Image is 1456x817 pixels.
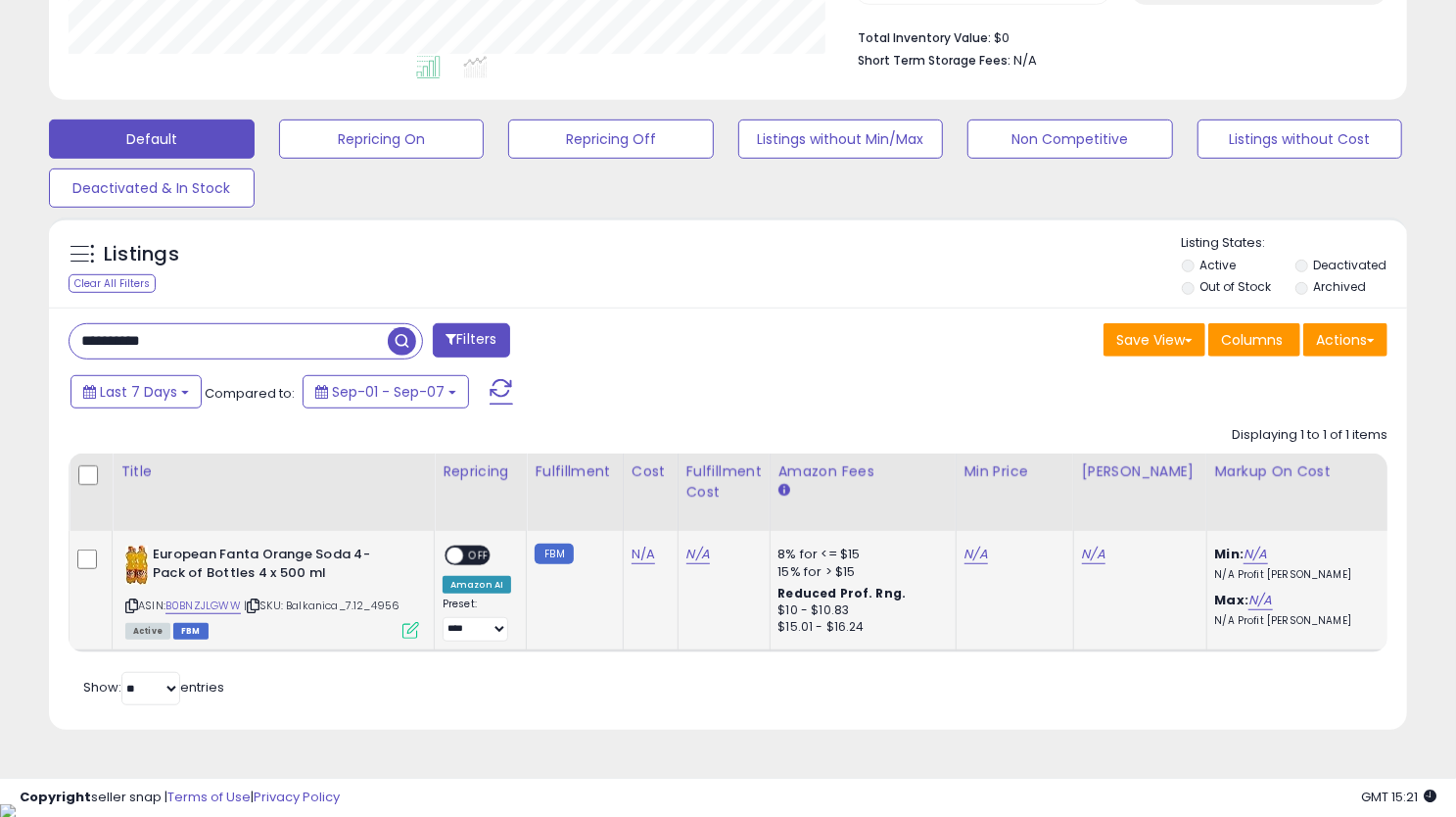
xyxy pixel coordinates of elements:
[1206,454,1392,531] th: The percentage added to the cost of goods (COGS) that forms the calculator for Min & Max prices.
[778,602,941,619] div: $10 - $10.83
[1221,330,1283,350] span: Columns
[1215,568,1378,582] p: N/A Profit [PERSON_NAME]
[279,120,485,159] button: Repricing On
[1215,461,1385,482] div: Markup on Cost
[303,375,469,408] button: Sep-01 - Sep-07
[205,384,295,403] span: Compared to:
[632,461,670,482] div: Cost
[1313,278,1366,295] label: Archived
[1082,545,1105,564] a: N/A
[49,120,255,159] button: Default
[1244,545,1267,564] a: N/A
[125,546,419,637] div: ASIN:
[1313,257,1386,273] label: Deactivated
[1199,278,1271,295] label: Out of Stock
[332,382,445,402] span: Sep-01 - Sep-07
[443,598,511,642] div: Preset:
[433,323,509,358] button: Filters
[1361,788,1436,806] span: 2025-09-15 15:21 GMT
[69,274,156,293] div: Clear All Filters
[1199,257,1236,273] label: Active
[1082,461,1198,482] div: [PERSON_NAME]
[104,241,179,268] h5: Listings
[535,461,614,482] div: Fulfillment
[1215,591,1249,609] b: Max:
[778,461,948,482] div: Amazon Fees
[964,545,988,564] a: N/A
[535,544,573,564] small: FBM
[173,623,209,640] span: FBM
[858,29,991,46] b: Total Inventory Value:
[49,168,255,208] button: Deactivated & In Stock
[165,598,241,614] a: B0BNZJLGWW
[1215,545,1245,563] b: Min:
[686,545,710,564] a: N/A
[443,461,518,482] div: Repricing
[1104,323,1205,357] button: Save View
[20,789,340,807] div: seller snap | |
[1303,323,1387,357] button: Actions
[125,623,170,640] span: All listings currently available for purchase on Amazon
[463,548,494,564] span: OFF
[100,382,177,402] span: Last 7 Days
[1232,426,1387,445] div: Displaying 1 to 1 of 1 items
[858,24,1373,48] li: $0
[858,52,1010,69] b: Short Term Storage Fees:
[1013,51,1037,70] span: N/A
[167,788,251,806] a: Terms of Use
[778,619,941,636] div: $15.01 - $16.24
[125,546,148,585] img: 410aChizXML._SL40_.jpg
[508,120,714,159] button: Repricing Off
[153,546,391,587] b: European Fanta Orange Soda 4-Pack of Bottles 4 x 500 ml
[1208,323,1300,357] button: Columns
[1215,614,1378,628] p: N/A Profit [PERSON_NAME]
[254,788,340,806] a: Privacy Policy
[70,375,202,408] button: Last 7 Days
[443,576,511,594] div: Amazon AI
[967,120,1173,159] button: Non Competitive
[778,563,941,581] div: 15% for > $15
[964,461,1065,482] div: Min Price
[686,461,762,503] div: Fulfillment Cost
[20,788,91,806] strong: Copyright
[1198,120,1403,159] button: Listings without Cost
[778,482,790,500] small: Amazon Fees.
[632,545,655,564] a: N/A
[778,585,907,601] b: Reduced Prof. Rng.
[778,546,941,563] div: 8% for <= $15
[120,461,426,482] div: Title
[1182,234,1407,253] p: Listing States:
[1248,591,1272,610] a: N/A
[738,120,944,159] button: Listings without Min/Max
[83,678,224,697] span: Show: entries
[244,598,399,613] span: | SKU: Balkanica_7.12_4956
